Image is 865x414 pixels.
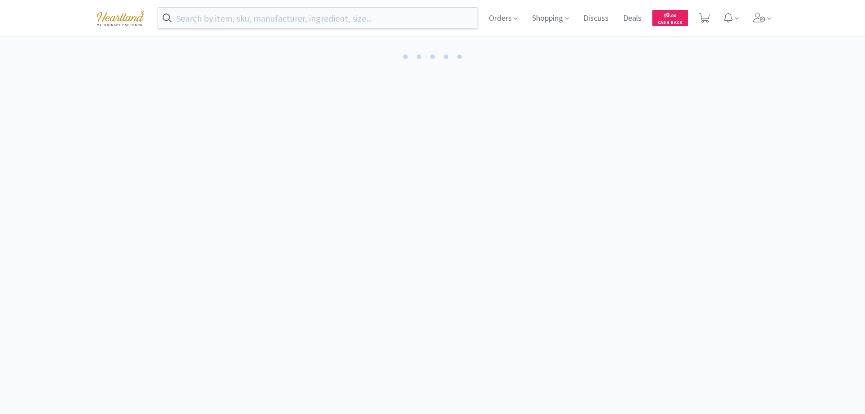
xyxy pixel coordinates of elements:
[658,20,683,26] span: Cash Back
[664,13,666,18] span: $
[90,5,150,30] img: cad7bdf275c640399d9c6e0c56f98fd2_10.png
[580,14,612,23] a: Discuss
[669,13,676,18] span: . 00
[652,6,688,30] a: $0.00Cash Back
[664,10,676,19] span: 0
[619,14,645,23] a: Deals
[158,8,478,28] input: Search by item, sku, manufacturer, ingredient, size...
